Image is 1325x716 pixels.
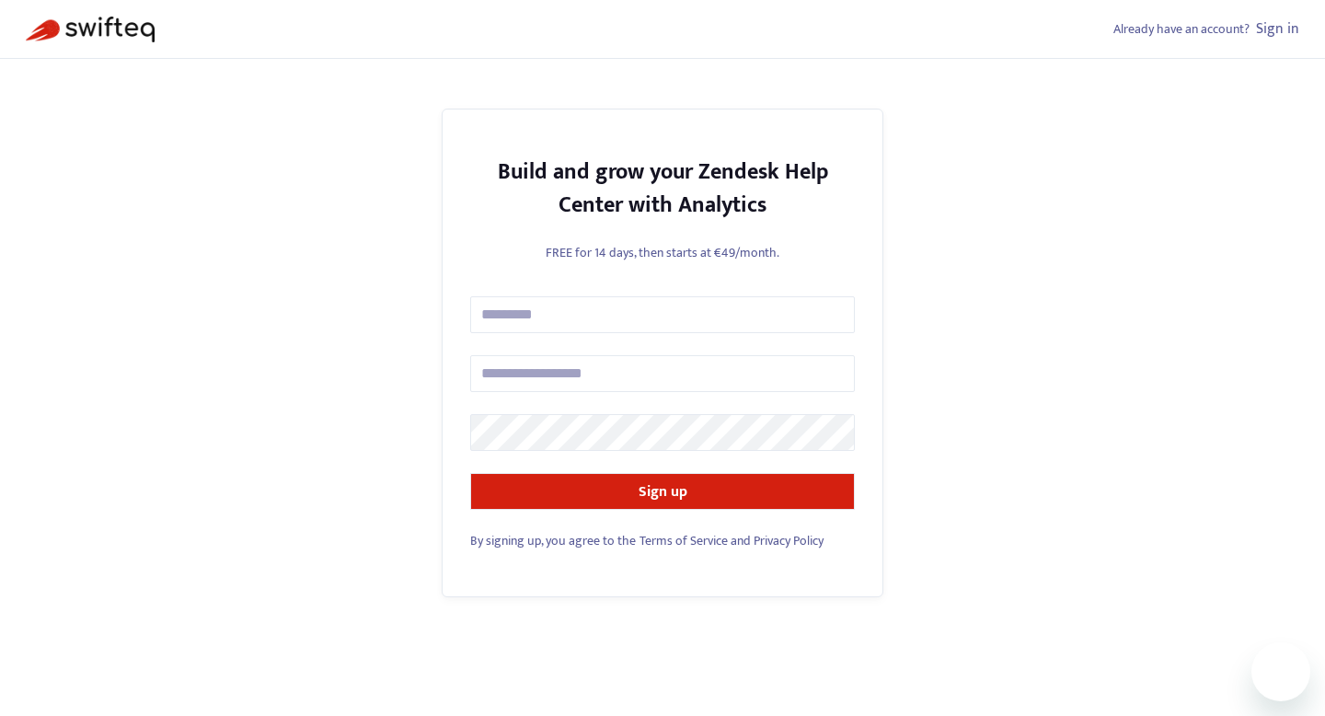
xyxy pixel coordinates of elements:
[470,473,855,510] button: Sign up
[470,243,855,262] p: FREE for 14 days, then starts at €49/month.
[1251,642,1310,701] iframe: Button to launch messaging window
[1113,18,1250,40] span: Already have an account?
[754,530,824,551] a: Privacy Policy
[26,17,155,42] img: Swifteq
[470,531,855,550] div: and
[639,479,687,504] strong: Sign up
[639,530,728,551] a: Terms of Service
[1256,17,1299,41] a: Sign in
[470,530,636,551] span: By signing up, you agree to the
[498,154,828,224] strong: Build and grow your Zendesk Help Center with Analytics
